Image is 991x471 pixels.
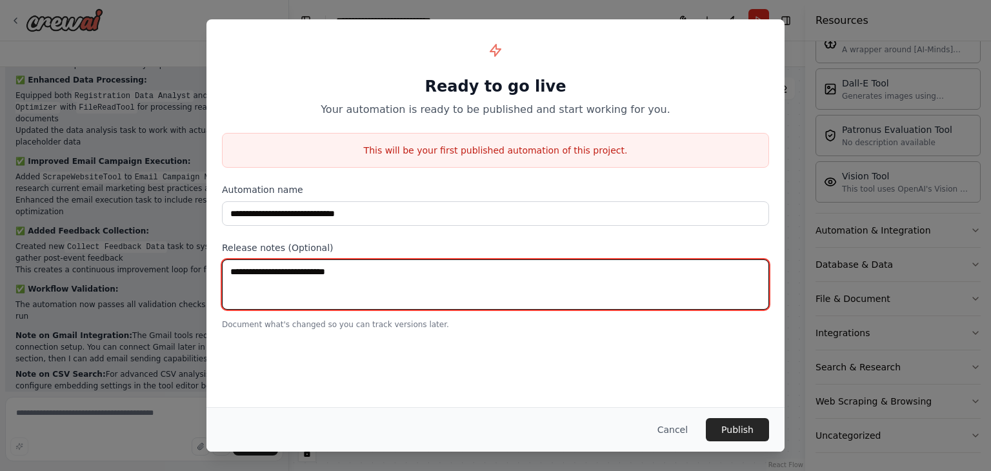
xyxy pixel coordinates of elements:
[706,418,769,441] button: Publish
[647,418,698,441] button: Cancel
[222,319,769,330] p: Document what's changed so you can track versions later.
[222,76,769,97] h1: Ready to go live
[222,183,769,196] label: Automation name
[223,144,768,157] p: This will be your first published automation of this project.
[222,102,769,117] p: Your automation is ready to be published and start working for you.
[222,241,769,254] label: Release notes (Optional)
